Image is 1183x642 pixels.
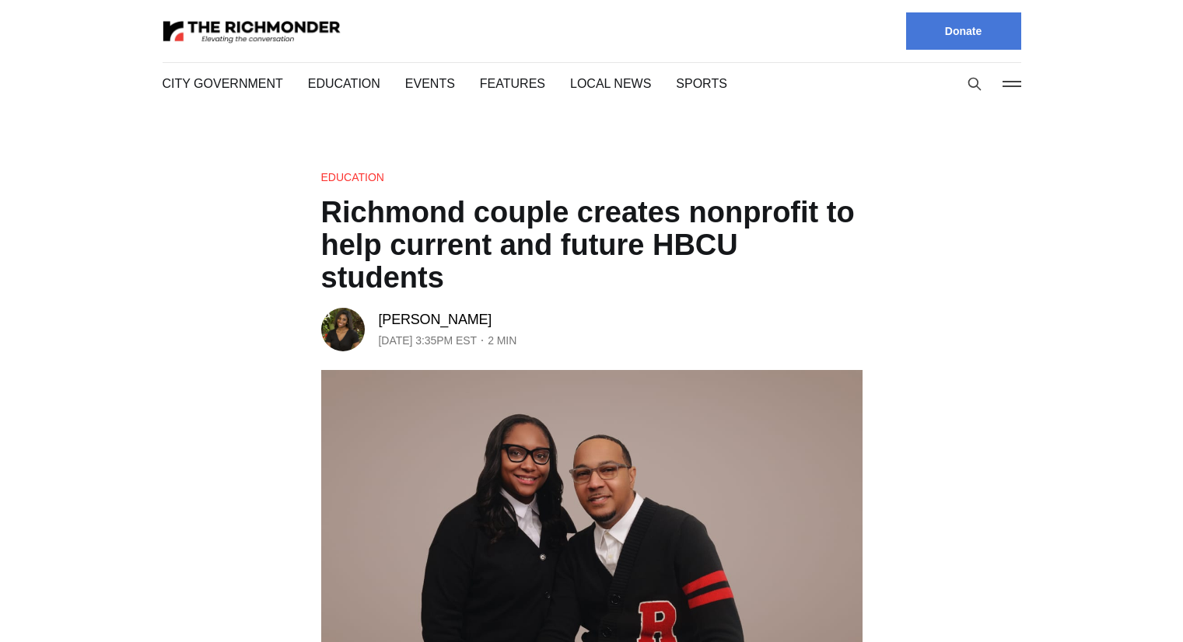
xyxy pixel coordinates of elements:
a: City Government [163,77,283,90]
iframe: portal-trigger [794,566,1183,642]
time: [DATE] 3:35PM EST [379,331,478,350]
img: The Richmonder [163,18,341,45]
a: Donate [906,12,1021,50]
img: Kendall Taylor [321,308,365,351]
span: 2 min [488,331,516,350]
button: Search this site [963,72,986,96]
a: Education [321,171,384,183]
a: Education [308,77,380,90]
a: Sports [676,77,727,90]
a: Events [405,77,455,90]
h1: Richmond couple creates nonprofit to help current and future HBCU students [321,196,863,294]
a: Local News [570,77,651,90]
a: Features [480,77,545,90]
a: [PERSON_NAME] [379,310,492,329]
